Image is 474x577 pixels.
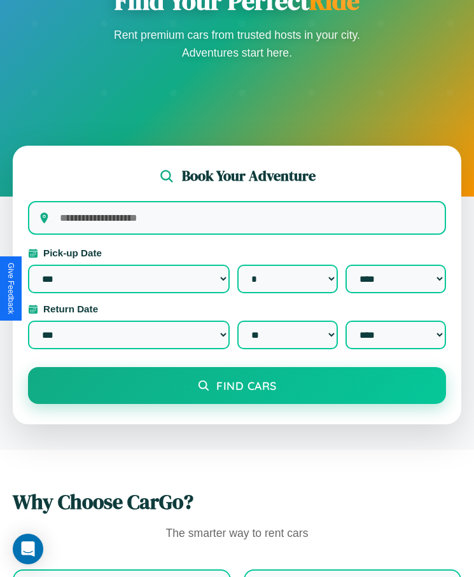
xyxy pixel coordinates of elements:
[28,367,446,404] button: Find Cars
[13,524,461,544] p: The smarter way to rent cars
[13,488,461,516] h2: Why Choose CarGo?
[13,534,43,564] div: Open Intercom Messenger
[28,303,446,314] label: Return Date
[28,247,446,258] label: Pick-up Date
[182,166,316,186] h2: Book Your Adventure
[6,263,15,314] div: Give Feedback
[110,26,365,62] p: Rent premium cars from trusted hosts in your city. Adventures start here.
